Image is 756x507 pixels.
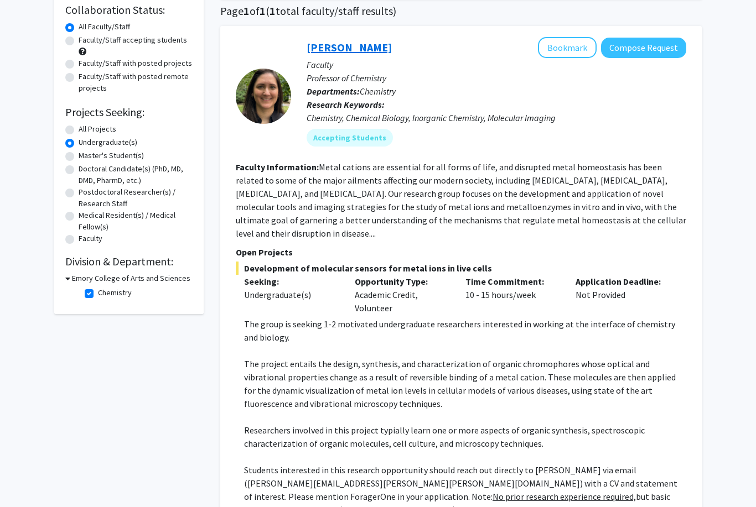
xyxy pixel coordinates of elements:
[79,71,193,94] label: Faculty/Staff with posted remote projects
[307,58,686,71] p: Faculty
[79,123,116,135] label: All Projects
[307,86,360,97] b: Departments:
[79,233,102,244] label: Faculty
[244,357,686,410] p: The project entails the design, synthesis, and characterization of organic chromophores whose opt...
[260,4,266,18] span: 1
[79,163,193,186] label: Doctoral Candidate(s) (PhD, MD, DMD, PharmD, etc.)
[244,317,686,344] p: The group is seeking 1-2 motivated undergraduate researchers interested in working at the interfa...
[244,4,250,18] span: 1
[457,275,568,315] div: 10 - 15 hours/week
[270,4,276,18] span: 1
[307,111,686,124] div: Chemistry, Chemical Biology, Inorganic Chemistry, Molecular Imaging
[98,287,132,299] label: Chemistry
[601,38,686,58] button: Compose Request to Daniela Buccella
[79,58,192,69] label: Faculty/Staff with posted projects
[355,275,449,288] p: Opportunity Type:
[346,275,457,315] div: Academic Credit, Volunteer
[244,275,338,288] p: Seeking:
[538,37,597,58] button: Add Daniela Buccella to Bookmarks
[307,99,385,110] b: Research Keywords:
[79,150,144,161] label: Master's Student(s)
[465,275,560,288] p: Time Commitment:
[65,3,193,17] h2: Collaboration Status:
[65,255,193,268] h2: Division & Department:
[79,34,187,46] label: Faculty/Staff accepting students
[79,210,193,233] label: Medical Resident(s) / Medical Fellow(s)
[236,161,686,239] fg-read-more: Metal cations are essential for all forms of life, and disrupted metal homeostasis has been relat...
[65,106,193,119] h2: Projects Seeking:
[72,273,190,284] h3: Emory College of Arts and Sciences
[360,86,396,97] span: Chemistry
[79,186,193,210] label: Postdoctoral Researcher(s) / Research Staff
[79,21,130,33] label: All Faculty/Staff
[236,245,686,259] p: Open Projects
[236,161,319,173] b: Faculty Information:
[576,275,670,288] p: Application Deadline:
[244,424,686,450] p: Researchers involved in this project typially learn one or more aspects of organic synthesis, spe...
[307,71,686,85] p: Professor of Chemistry
[307,129,393,147] mat-chip: Accepting Students
[220,4,702,18] h1: Page of ( total faculty/staff results)
[493,491,636,502] u: No prior research experience required,
[8,457,47,499] iframe: Chat
[79,137,137,148] label: Undergraduate(s)
[244,288,338,301] div: Undergraduate(s)
[567,275,678,315] div: Not Provided
[307,40,392,54] a: [PERSON_NAME]
[236,262,686,275] span: Development of molecular sensors for metal ions in live cells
